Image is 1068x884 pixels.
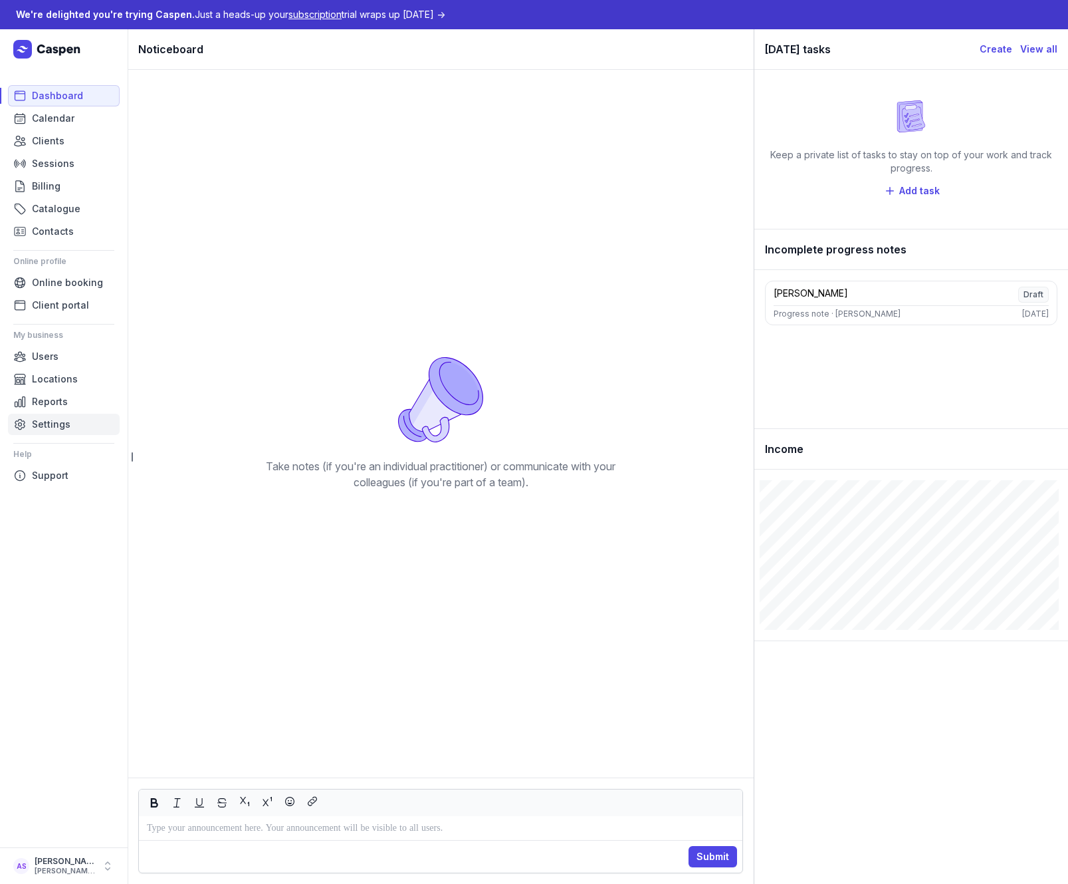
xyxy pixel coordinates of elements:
[32,468,68,484] span: Support
[13,325,114,346] div: My business
[32,297,89,313] span: Client portal
[32,416,70,432] span: Settings
[774,309,901,319] div: Progress note · [PERSON_NAME]
[288,9,342,20] span: subscription
[13,251,114,272] div: Online profile
[32,201,80,217] span: Catalogue
[35,856,96,867] div: [PERSON_NAME]
[16,7,445,23] div: Just a heads-up your trial wraps up [DATE] →
[32,110,74,126] span: Calendar
[765,40,980,59] div: [DATE] tasks
[128,29,754,70] div: Noticeboard
[32,133,64,149] span: Clients
[13,444,114,465] div: Help
[754,429,1068,470] div: Income
[17,858,27,874] span: AS
[765,281,1057,325] a: [PERSON_NAME]DraftProgress note · [PERSON_NAME][DATE]
[32,349,58,365] span: Users
[765,148,1057,175] div: Keep a private list of tasks to stay on top of your work and track progress.
[689,846,737,867] button: Submit
[32,371,78,387] span: Locations
[1022,309,1049,319] div: [DATE]
[32,88,83,104] span: Dashboard
[754,229,1068,270] div: Incomplete progress notes
[32,275,103,291] span: Online booking
[32,178,60,194] span: Billing
[774,287,848,303] div: [PERSON_NAME]
[32,156,74,172] span: Sessions
[32,394,68,410] span: Reports
[1020,41,1057,57] a: View all
[249,458,632,490] div: Take notes (if you're an individual practitioner) or communicate with your colleagues (if you're ...
[696,849,729,865] span: Submit
[16,9,195,20] span: We're delighted you're trying Caspen.
[899,183,940,199] span: Add task
[32,223,74,239] span: Contacts
[1018,287,1049,303] span: Draft
[980,41,1012,57] a: Create
[35,867,96,876] div: [PERSON_NAME][EMAIL_ADDRESS][DOMAIN_NAME]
